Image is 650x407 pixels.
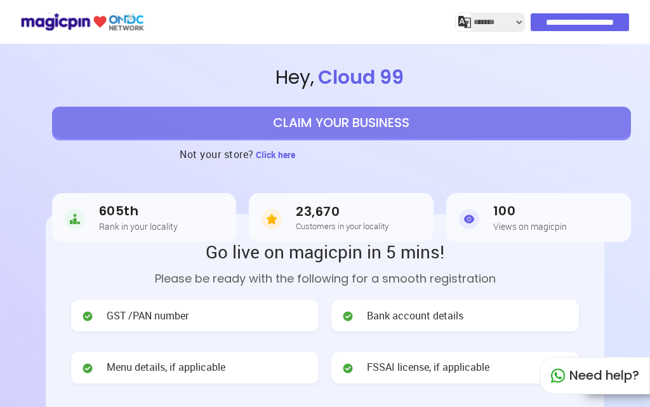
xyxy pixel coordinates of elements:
h3: 605th [99,204,178,218]
img: Views [459,206,479,232]
span: GST /PAN number [107,309,189,323]
img: check [342,310,354,323]
button: CLAIM YOUR BUSINESS [52,107,631,138]
h5: Rank in your locality [99,222,178,231]
span: Bank account details [367,309,463,323]
span: Menu details, if applicable [107,360,225,375]
img: check [81,310,94,323]
img: check [81,362,94,375]
img: whatapp_green.7240e66a.svg [550,368,566,384]
img: j2MGCQAAAABJRU5ErkJggg== [458,16,471,29]
h5: Views on magicpin [493,222,567,231]
h3: 100 [493,204,567,218]
img: check [342,362,354,375]
span: Click here [256,149,295,161]
h3: Not your store? [180,138,254,170]
div: Need help? [540,357,650,394]
h2: Go live on magicpin in 5 mins! [71,239,579,264]
img: Rank [65,206,85,232]
span: FSSAI license, if applicable [367,360,489,375]
span: Cloud 99 [314,63,408,91]
img: ondc-logo-new-small.8a59708e.svg [20,11,144,33]
img: Customers [262,206,282,232]
span: Hey , [32,64,650,91]
h3: 23,670 [296,204,388,219]
h5: Customers in your locality [296,222,388,230]
p: Please be ready with the following for a smooth registration [71,270,579,287]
